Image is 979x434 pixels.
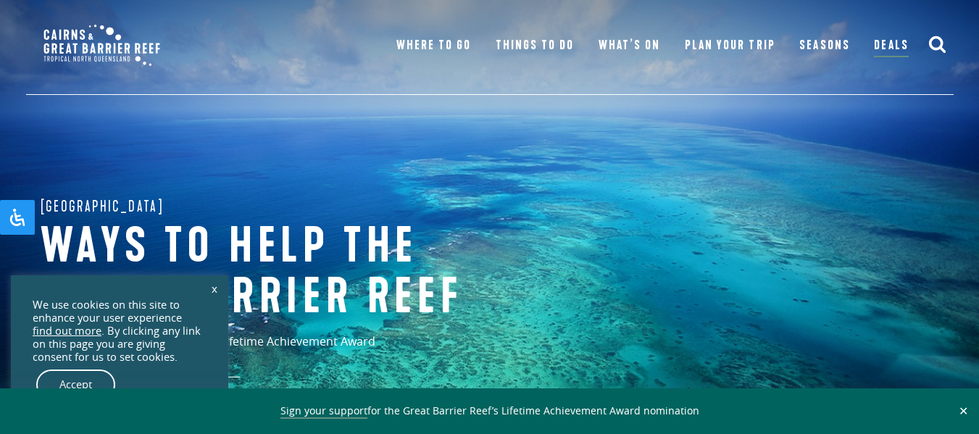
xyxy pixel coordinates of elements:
[685,36,775,56] a: Plan Your Trip
[9,209,26,226] svg: Open Accessibility Panel
[396,36,471,56] a: Where To Go
[36,370,115,400] a: Accept
[33,325,101,338] a: find out more
[496,36,574,56] a: Things To Do
[280,404,699,419] span: for the Great Barrier Reef’s Lifetime Achievement Award nomination
[280,404,367,419] a: Sign your support
[204,272,225,304] a: x
[33,299,207,364] div: We use cookies on this site to enhance your user experience . By clicking any link on this page y...
[799,36,849,56] a: Seasons
[599,36,660,56] a: What’s On
[33,14,170,76] img: CGBR-TNQ_dual-logo.svg
[874,36,908,57] a: Deals
[41,333,439,377] p: Support the Great Barrier Reef’s Lifetime Achievement Award nomination
[41,195,164,218] span: [GEOGRAPHIC_DATA]
[955,404,972,417] button: Close
[41,222,519,322] h1: Ways to help the great barrier reef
